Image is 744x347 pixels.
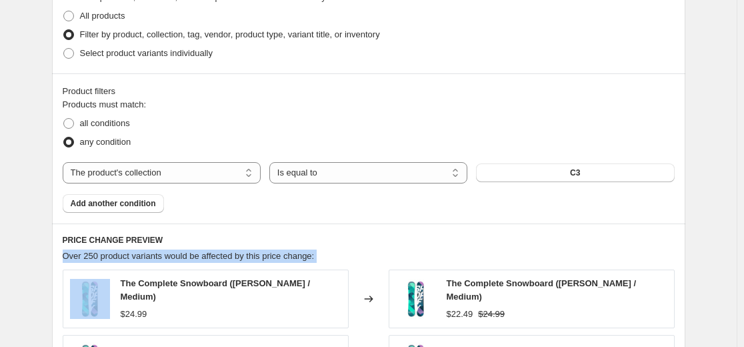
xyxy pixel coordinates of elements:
[63,99,147,109] span: Products must match:
[71,198,156,209] span: Add another condition
[121,278,311,302] span: The Complete Snowboard ([PERSON_NAME] / Medium)
[80,11,125,21] span: All products
[63,251,315,261] span: Over 250 product variants would be affected by this price change:
[63,194,164,213] button: Add another condition
[121,308,147,321] div: $24.99
[80,137,131,147] span: any condition
[80,29,380,39] span: Filter by product, collection, tag, vendor, product type, variant title, or inventory
[476,163,674,182] button: C3
[447,308,473,321] div: $22.49
[570,167,580,178] span: C3
[447,278,637,302] span: The Complete Snowboard ([PERSON_NAME] / Medium)
[63,235,675,246] h6: PRICE CHANGE PREVIEW
[396,279,436,319] img: Main_589fc064-24a2-4236-9eaf-13b2bd35d21d_80x.jpg
[80,48,213,58] span: Select product variants individually
[63,85,675,98] div: Product filters
[478,308,505,321] strike: $24.99
[80,118,130,128] span: all conditions
[70,279,110,319] img: Main_589fc064-24a2-4236-9eaf-13b2bd35d21d_80x.jpg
